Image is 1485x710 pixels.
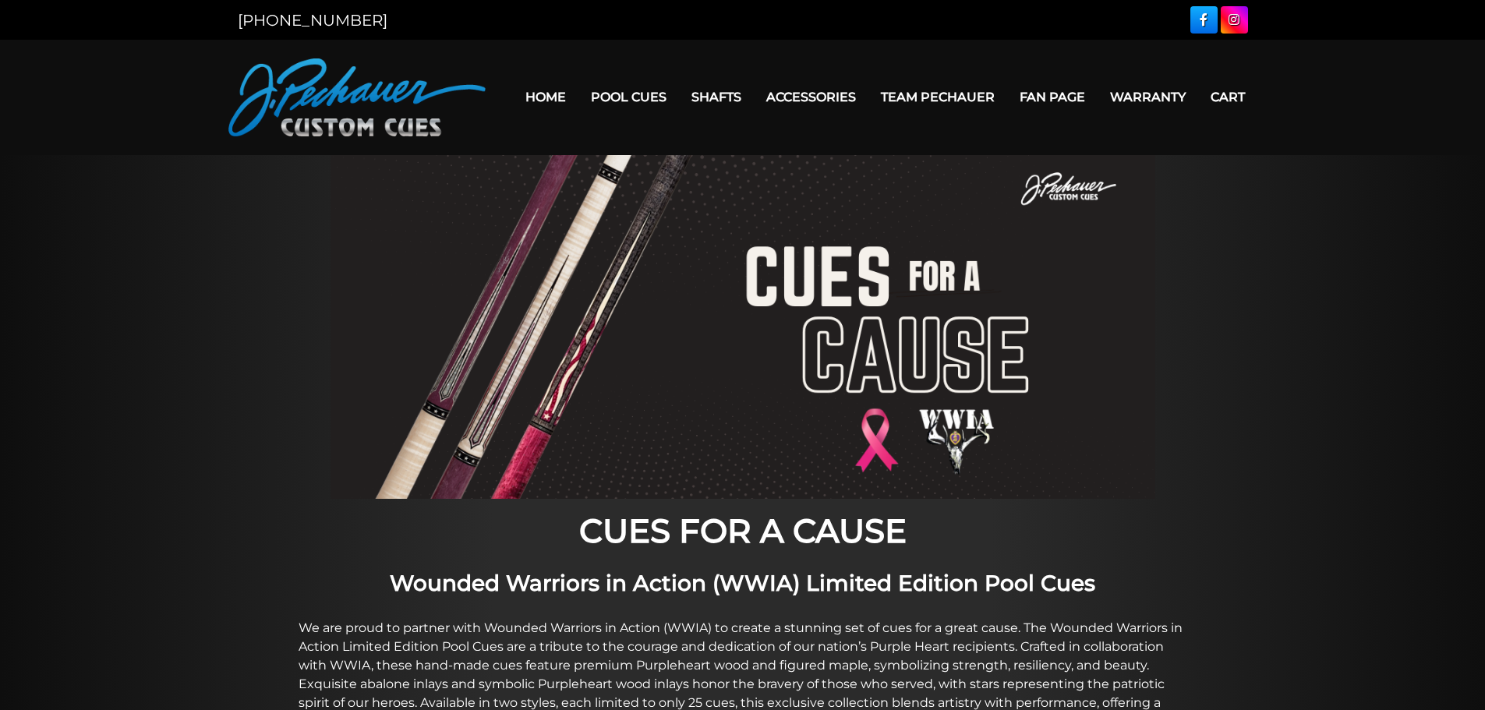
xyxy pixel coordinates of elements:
img: Pechauer Custom Cues [228,58,486,136]
a: Pool Cues [578,77,679,117]
a: Warranty [1098,77,1198,117]
a: Shafts [679,77,754,117]
a: Accessories [754,77,868,117]
a: Cart [1198,77,1257,117]
strong: Wounded Warriors in Action (WWIA) Limited Edition Pool Cues [390,570,1095,596]
a: Team Pechauer [868,77,1007,117]
a: [PHONE_NUMBER] [238,11,387,30]
strong: CUES FOR A CAUSE [579,510,907,551]
a: Fan Page [1007,77,1098,117]
a: Home [513,77,578,117]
